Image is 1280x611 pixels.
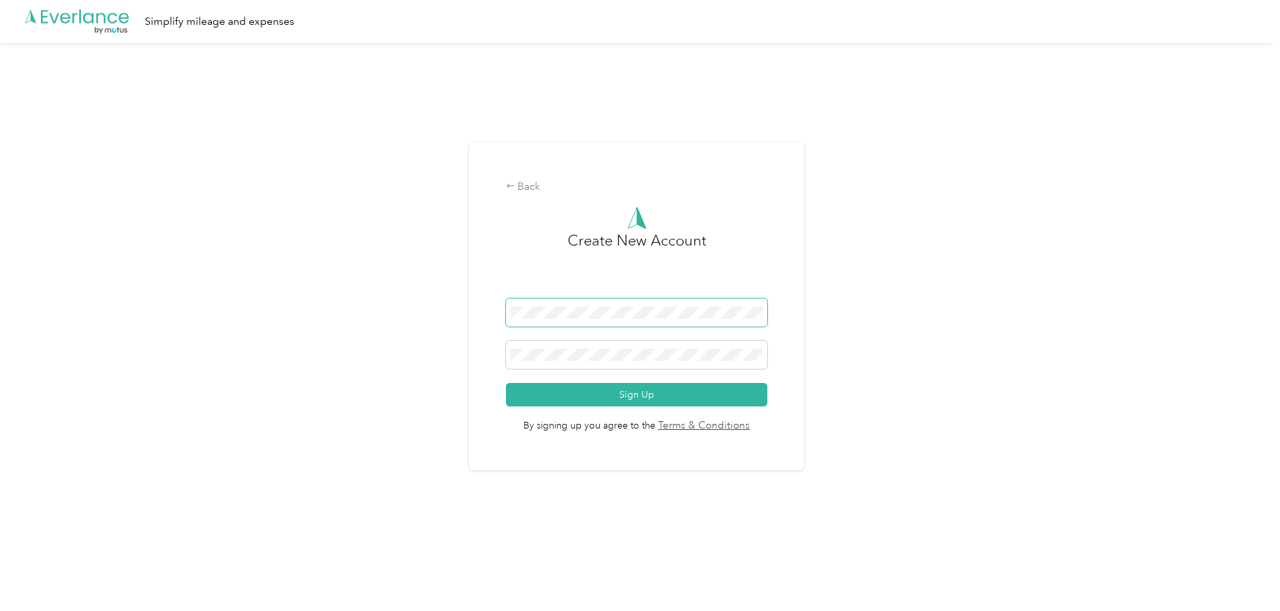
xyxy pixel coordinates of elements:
button: Sign Up [506,383,768,406]
h3: Create New Account [568,229,706,298]
a: Terms & Conditions [655,419,750,434]
div: Simplify mileage and expenses [145,13,294,30]
div: Back [506,179,768,195]
span: By signing up you agree to the [506,406,768,433]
